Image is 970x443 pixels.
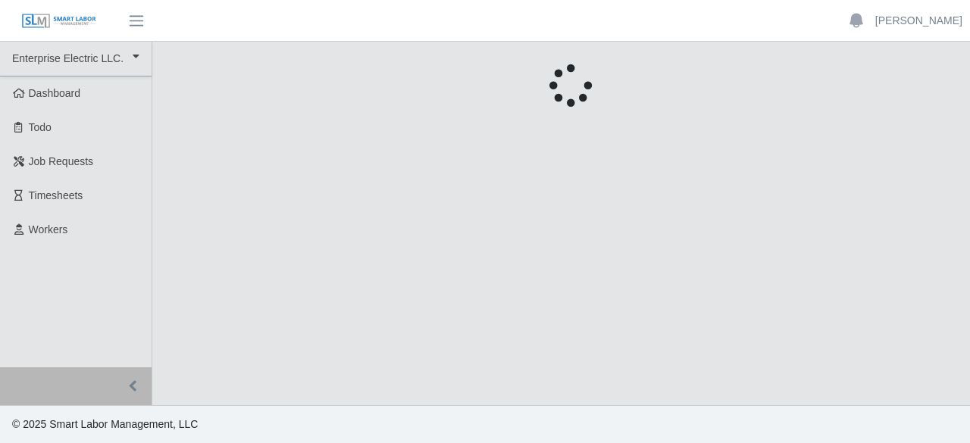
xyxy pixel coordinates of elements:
a: [PERSON_NAME] [875,13,962,29]
span: Workers [29,223,68,236]
span: Timesheets [29,189,83,201]
img: SLM Logo [21,13,97,30]
span: © 2025 Smart Labor Management, LLC [12,418,198,430]
span: Todo [29,121,52,133]
span: Job Requests [29,155,94,167]
span: Dashboard [29,87,81,99]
